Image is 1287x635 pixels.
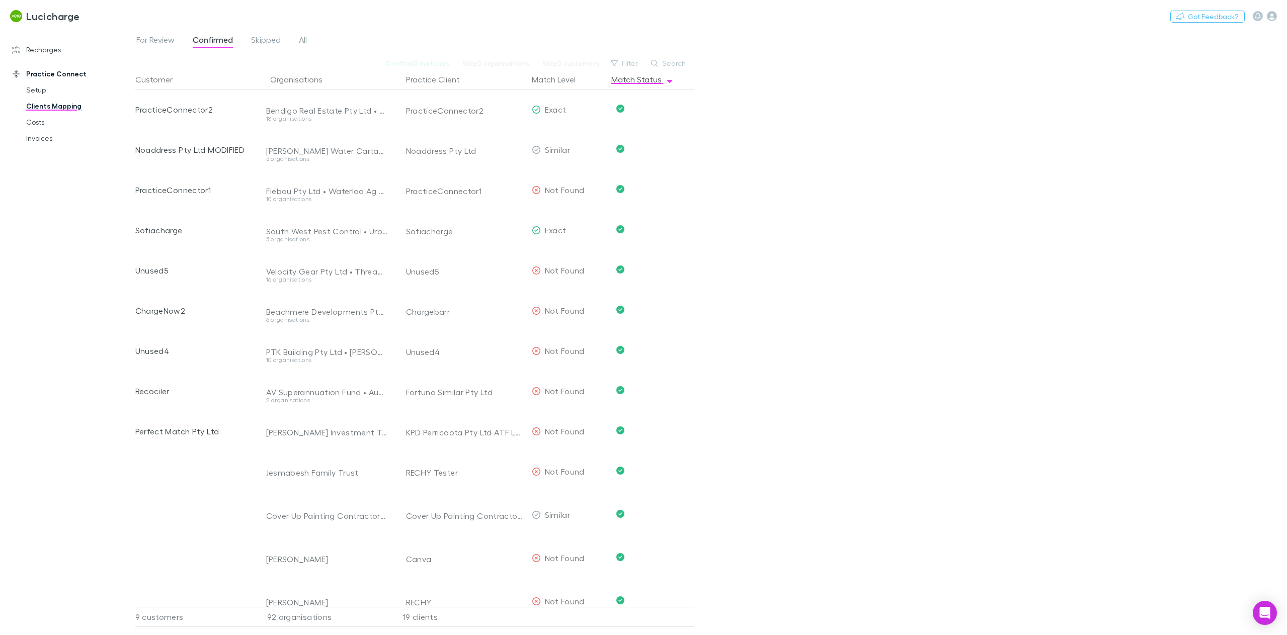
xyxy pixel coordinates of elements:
div: 10 organisations [266,196,388,202]
button: Skip0 organisations [456,57,536,69]
span: Not Found [545,185,585,195]
svg: Confirmed [616,145,624,153]
div: Canva [406,539,524,579]
div: KPD Perricoota Pty Ltd ATF Lakeview Unit Trust [406,412,524,452]
a: Invoices [16,130,141,146]
a: Costs [16,114,141,130]
button: Got Feedback? [1170,11,1245,23]
svg: Confirmed [616,553,624,561]
div: 10 organisations [266,357,388,363]
span: Exact [545,225,567,235]
span: Not Found [545,346,585,355]
a: Practice Connect [2,66,141,82]
div: Noaddress Pty Ltd [406,131,524,171]
div: Sofiacharge [135,210,252,250]
a: Setup [16,82,141,98]
div: RECHY Tester [406,452,524,493]
button: Match Status [611,69,674,89]
button: Search [646,57,692,69]
svg: Confirmed [616,426,624,434]
span: Not Found [545,265,585,275]
button: Practice Client [406,69,472,89]
div: [PERSON_NAME] [266,597,388,607]
button: Match Level [532,69,588,89]
div: South West Pest Control • Urban Forest Consulting • GreenTech Solutions Pty Ltd • CA Barkla & [PE... [266,226,388,236]
div: Bendigo Real Estate Pty Ltd • AEA Mariposa LLC • Spring Hill Discretionary Trust • Steps Bendigo ... [266,106,388,116]
span: Not Found [545,426,585,436]
div: Perfect Match Pty Ltd [135,411,252,451]
div: 5 organisations [266,156,388,162]
div: [PERSON_NAME] Water Cartage Pty Ltd • [PERSON_NAME] Livestock Cartage Pty Ltd • Bureau - Essentia... [266,146,388,156]
svg: Confirmed [616,346,624,354]
svg: Confirmed [616,265,624,274]
svg: Confirmed [616,306,624,314]
div: PracticeConnector1 [406,171,524,211]
span: All [299,35,307,48]
div: 92 organisations [256,607,392,627]
div: 6 organisations [266,317,388,323]
svg: Confirmed [616,596,624,604]
div: 16 organisations [266,277,388,283]
span: For Review [136,35,175,48]
span: Not Found [545,553,585,563]
div: AV Superannuation Fund • Australian [MEDICAL_DATA] Systems Pty Ltd [266,387,388,397]
div: PracticeConnector2 [406,90,524,131]
svg: Confirmed [616,225,624,233]
span: Not Found [545,596,585,606]
span: Exact [545,105,567,114]
div: Noaddress Pty Ltd MODIFIED [135,130,252,170]
div: Recociler [135,371,252,411]
span: Not Found [545,306,585,315]
div: 18 organisations [266,116,388,122]
a: Lucicharge [4,4,86,28]
div: 2 organisations [266,397,388,403]
span: Skipped [251,35,281,48]
div: Unused5 [135,250,252,291]
div: 19 clients [392,607,528,627]
div: PracticeConnector2 [135,89,252,130]
div: Beachmere Developments Pty Ltd • AM CA SA & [PERSON_NAME] • Beer Family Property Trust • Second S... [266,307,388,317]
div: [PERSON_NAME] [266,554,388,564]
a: Recharges [2,42,141,58]
svg: Confirmed [616,105,624,113]
div: Unused4 [406,332,524,372]
button: Customer [135,69,185,89]
div: Jesmabesh Family Trust [266,468,388,478]
svg: Confirmed [616,510,624,518]
div: Fortuna Similar Pty Ltd [406,372,524,412]
h3: Lucicharge [26,10,80,22]
div: Unused4 [135,331,252,371]
svg: Confirmed [616,185,624,193]
div: RECHY [406,582,524,622]
button: Skip0 customers [536,57,606,69]
div: Chargebarr [406,292,524,332]
button: Filter [606,57,644,69]
div: Velocity Gear Pty Ltd • Thread Heads Pty Ltd • [PERSON_NAME] • ASQ Investments Pty Ltd • DJRV Tru... [266,266,388,277]
div: Cover Up Painting Contractors Discretionary [406,496,524,536]
span: Similar [545,510,571,519]
div: 5 organisations [266,236,388,242]
div: Unused5 [406,251,524,292]
span: Confirmed [193,35,233,48]
div: Fiebou Pty Ltd • Waterloo Ag Trust • Infra Commercial Pty Ltd • Warrnambool & District Community ... [266,186,388,196]
div: Sofiacharge [406,211,524,251]
div: Cover Up Painting Contractors Discretionary Trust [266,511,388,521]
span: Not Found [545,467,585,476]
button: Confirm0 matches [379,57,456,69]
div: PracticeConnector1 [135,170,252,210]
svg: Confirmed [616,386,624,394]
a: Clients Mapping [16,98,141,114]
img: Lucicharge's Logo [10,10,22,22]
div: ChargeNow2 [135,291,252,331]
div: PTK Building Pty Ltd • [PERSON_NAME] Trenching Pty Ltd • Star Services Pty Ltd • Timeless Technol... [266,347,388,357]
div: [PERSON_NAME] Investment Trust [266,427,388,437]
span: Not Found [545,386,585,396]
div: 9 customers [135,607,256,627]
span: Similar [545,145,571,154]
div: Open Intercom Messenger [1253,601,1277,625]
svg: Confirmed [616,467,624,475]
button: Organisations [270,69,335,89]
